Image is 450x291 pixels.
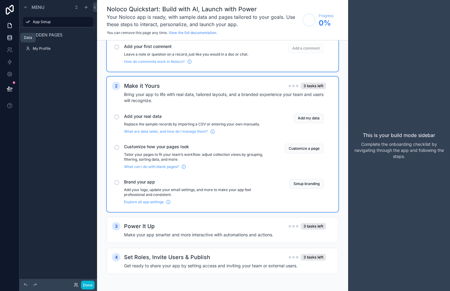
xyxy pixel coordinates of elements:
span: Progress [319,13,334,18]
a: My Profile [23,44,93,53]
h3: Your Noloco app is ready, with sample data and pages tailored to your goals. Use these steps to i... [107,13,299,28]
label: App Setup [33,19,90,24]
span: You can remove this page any time. [107,30,168,35]
button: Done [81,281,95,289]
a: View the full documentation. [169,30,217,35]
span: Hidden pages [32,32,62,38]
a: App Setup [23,17,93,27]
span: 0 % [319,18,334,28]
p: This is your build mode sidebar [363,132,435,139]
p: Complete the onboarding checklist by navigating through the app and following the steps. [353,141,445,159]
div: Data [24,35,32,40]
label: My Profile [33,46,92,51]
h1: Noloco Quickstart: Build with AI, Launch with Power [107,5,299,13]
span: Menu [32,4,44,10]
